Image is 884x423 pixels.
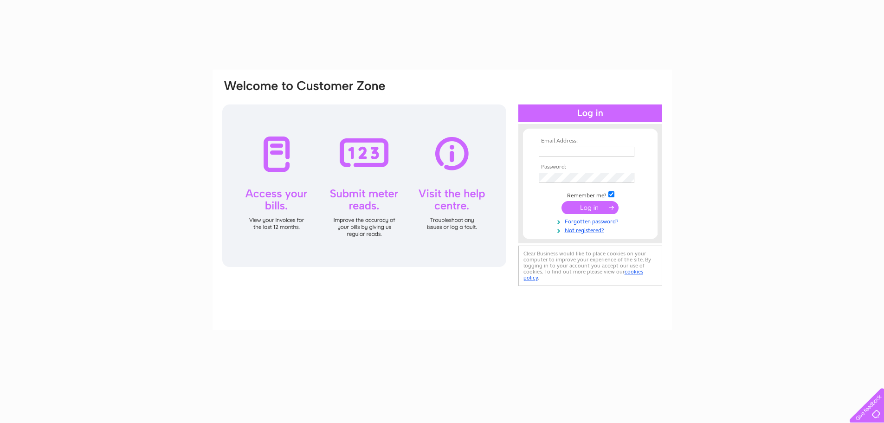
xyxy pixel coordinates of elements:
a: Forgotten password? [539,216,644,225]
th: Email Address: [536,138,644,144]
a: cookies policy [523,268,643,281]
th: Password: [536,164,644,170]
div: Clear Business would like to place cookies on your computer to improve your experience of the sit... [518,246,662,286]
td: Remember me? [536,190,644,199]
a: Not registered? [539,225,644,234]
input: Submit [561,201,619,214]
